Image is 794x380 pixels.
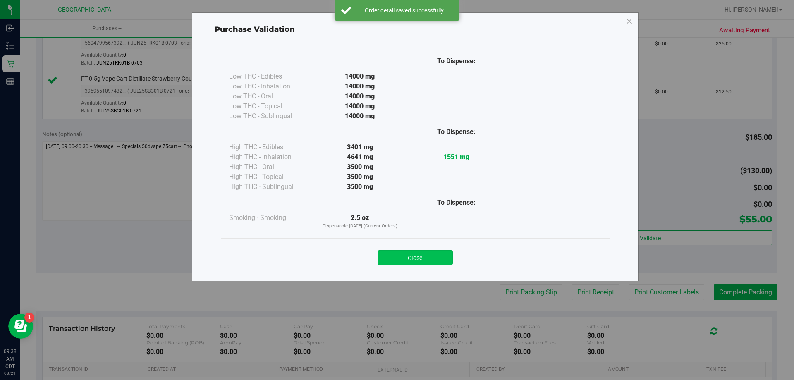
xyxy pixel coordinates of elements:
div: High THC - Oral [229,162,312,172]
div: Low THC - Oral [229,91,312,101]
div: Smoking - Smoking [229,213,312,223]
div: 2.5 oz [312,213,408,230]
iframe: Resource center unread badge [24,313,34,323]
div: 3500 mg [312,162,408,172]
strong: 1551 mg [443,153,469,161]
div: Low THC - Topical [229,101,312,111]
div: 3401 mg [312,142,408,152]
p: Dispensable [DATE] (Current Orders) [312,223,408,230]
div: 14000 mg [312,111,408,121]
span: Purchase Validation [215,25,295,34]
div: 3500 mg [312,182,408,192]
div: High THC - Inhalation [229,152,312,162]
div: Order detail saved successfully [356,6,453,14]
div: 14000 mg [312,81,408,91]
iframe: Resource center [8,314,33,339]
div: 3500 mg [312,172,408,182]
div: High THC - Edibles [229,142,312,152]
div: 14000 mg [312,101,408,111]
div: 14000 mg [312,91,408,101]
div: Low THC - Inhalation [229,81,312,91]
div: Low THC - Sublingual [229,111,312,121]
div: To Dispense: [408,127,505,137]
div: To Dispense: [408,56,505,66]
button: Close [378,250,453,265]
div: 4641 mg [312,152,408,162]
div: To Dispense: [408,198,505,208]
div: High THC - Topical [229,172,312,182]
div: 14000 mg [312,72,408,81]
div: High THC - Sublingual [229,182,312,192]
div: Low THC - Edibles [229,72,312,81]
